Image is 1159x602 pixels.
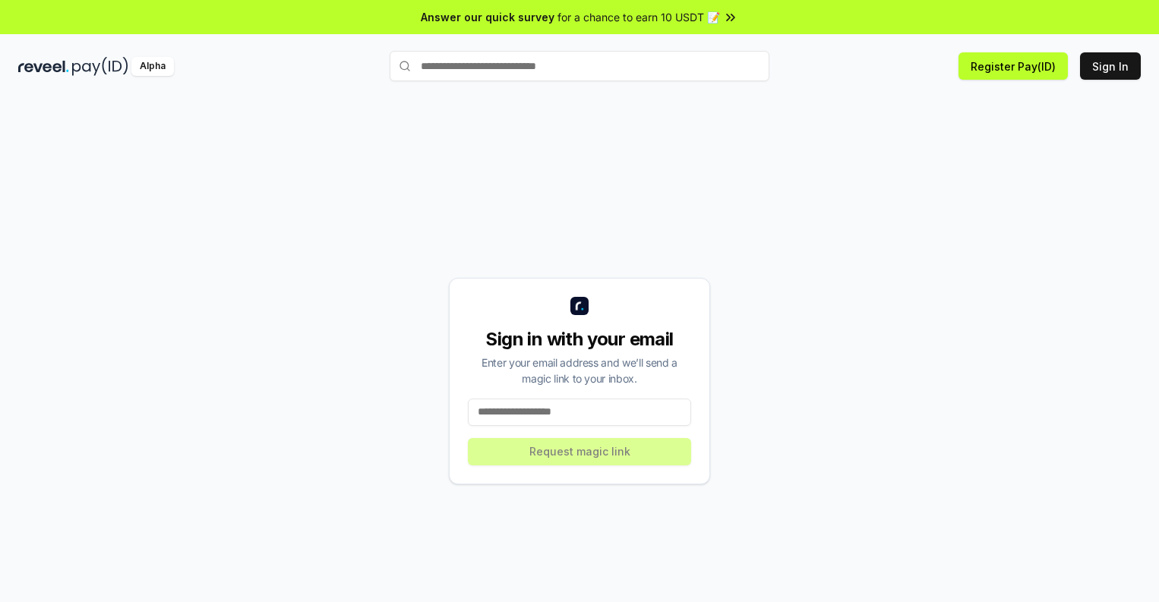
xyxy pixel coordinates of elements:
button: Register Pay(ID) [958,52,1068,80]
div: Alpha [131,57,174,76]
img: pay_id [72,57,128,76]
span: Answer our quick survey [421,9,554,25]
span: for a chance to earn 10 USDT 📝 [557,9,720,25]
img: logo_small [570,297,589,315]
div: Sign in with your email [468,327,691,351]
img: reveel_dark [18,57,69,76]
button: Sign In [1080,52,1141,80]
div: Enter your email address and we’ll send a magic link to your inbox. [468,355,691,386]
